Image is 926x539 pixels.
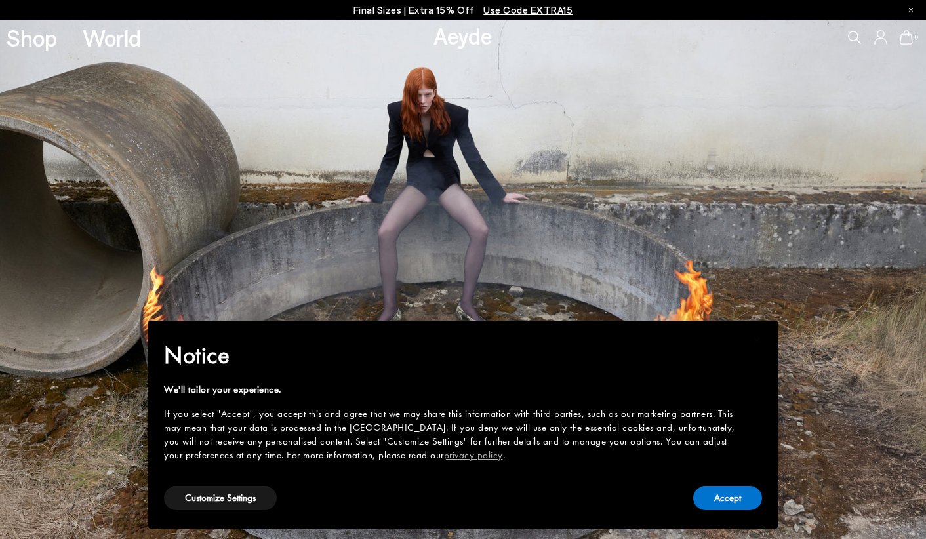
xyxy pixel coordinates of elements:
[753,330,761,350] span: ×
[164,407,741,462] div: If you select "Accept", you accept this and agree that we may share this information with third p...
[164,338,741,372] h2: Notice
[900,30,913,45] a: 0
[83,26,141,49] a: World
[164,486,277,510] button: Customize Settings
[353,2,573,18] p: Final Sizes | Extra 15% Off
[444,449,503,462] a: privacy policy
[693,486,762,510] button: Accept
[483,4,573,16] span: Navigate to /collections/ss25-final-sizes
[164,383,741,397] div: We'll tailor your experience.
[7,26,57,49] a: Shop
[913,34,919,41] span: 0
[741,325,773,356] button: Close this notice
[433,22,493,49] a: Aeyde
